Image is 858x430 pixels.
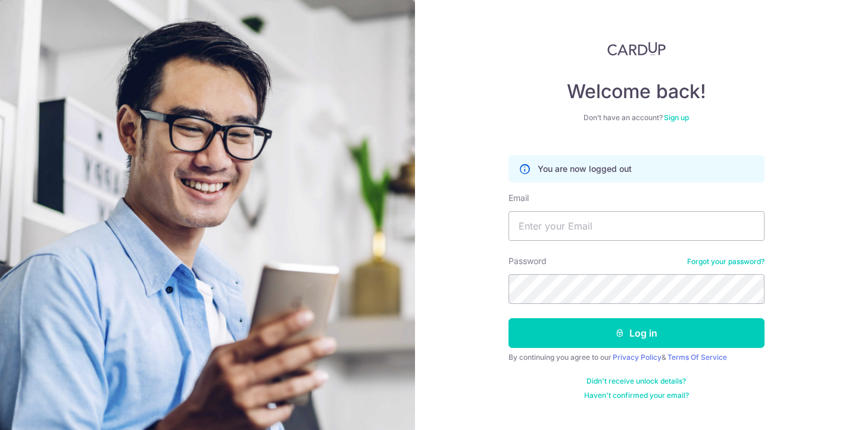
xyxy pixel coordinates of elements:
p: You are now logged out [538,163,632,175]
div: By continuing you agree to our & [508,353,765,362]
input: Enter your Email [508,211,765,241]
div: Don’t have an account? [508,113,765,123]
label: Email [508,192,529,204]
a: Terms Of Service [667,353,727,362]
a: Forgot your password? [687,257,765,266]
a: Sign up [664,113,689,122]
a: Didn't receive unlock details? [586,376,686,386]
button: Log in [508,318,765,348]
img: CardUp Logo [607,42,666,56]
h4: Welcome back! [508,80,765,103]
a: Haven't confirmed your email? [584,391,689,400]
label: Password [508,255,547,267]
a: Privacy Policy [613,353,662,362]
